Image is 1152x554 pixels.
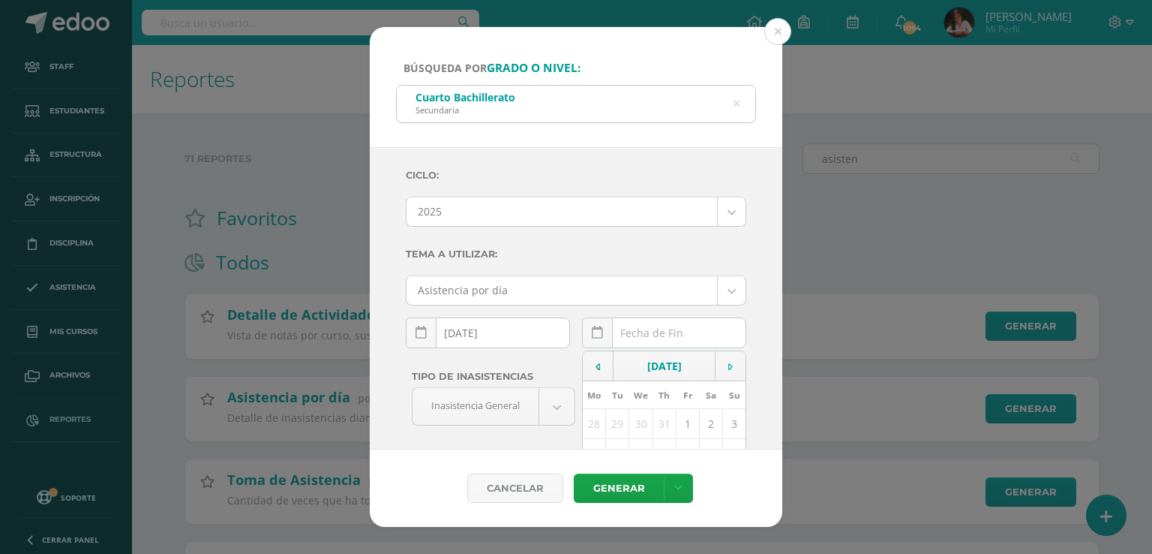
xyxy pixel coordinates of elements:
td: 7 [652,439,676,469]
td: 6 [629,439,652,469]
th: Th [652,381,676,409]
label: Tipo de Inasistencias [412,366,575,387]
button: Close (Esc) [764,18,791,45]
td: 1 [676,409,699,439]
span: Búsqueda por [403,61,580,75]
th: Fr [676,381,699,409]
td: 3 [723,409,746,439]
td: [DATE] [613,351,715,381]
a: Asistencia por día [406,276,745,305]
input: Fecha de inicio [406,318,569,348]
td: 31 [652,409,676,439]
th: Su [723,381,746,409]
td: 30 [629,409,652,439]
td: 4 [583,439,606,469]
a: 2025 [406,197,745,226]
td: 28 [583,409,606,439]
span: 2025 [418,197,706,226]
td: 9 [700,439,723,469]
th: Sa [700,381,723,409]
th: Mo [583,381,606,409]
td: 10 [723,439,746,469]
a: Generar [574,474,664,503]
a: Inasistencia General [412,388,574,425]
label: Ciclo: [406,160,746,191]
th: We [629,381,652,409]
div: Cancelar [467,474,563,503]
input: Fecha de Fin [583,318,745,348]
td: 29 [606,409,629,439]
strong: grado o nivel: [487,60,580,76]
input: ej. Primero primaria, etc. [397,86,755,122]
td: 5 [606,439,629,469]
span: Inasistencia General [431,388,520,423]
label: Tema a Utilizar: [406,239,746,269]
div: Cuarto Bachillerato [415,90,515,104]
div: Secundaria [415,104,515,116]
span: Asistencia por día [418,276,706,305]
td: 8 [676,439,699,469]
th: Tu [606,381,629,409]
td: 2 [700,409,723,439]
